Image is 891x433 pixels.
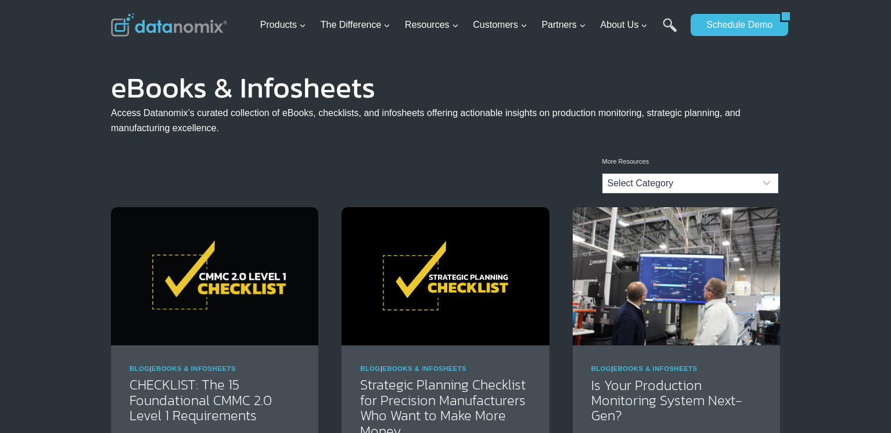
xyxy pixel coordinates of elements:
[360,365,466,372] span: |
[111,79,780,96] h1: eBooks & Infosheets
[613,365,698,372] a: eBooks & Infosheets
[321,17,391,33] span: The Difference
[130,365,236,372] span: |
[130,365,150,372] a: Blog
[111,207,318,345] img: 15 practices focused on cyber hygiene
[591,365,698,372] span: |
[405,17,458,33] span: Resources
[152,365,236,372] a: eBooks & Infosheets
[130,374,272,425] a: CHECKLIST: The 15 Foundational CMMC 2.0 Level 1 Requirements
[473,17,527,33] span: Customers
[541,17,585,33] span: Partners
[601,17,648,33] span: About Us
[342,207,549,345] img: Strategic Planning Checklist from Datanomix
[111,106,780,135] p: Access Datanomix’s curated collection of eBooks, checklists, and infosheets offering actionable i...
[256,6,685,44] nav: Primary Navigation
[663,18,677,44] a: Search
[591,375,742,426] a: Is Your Production Monitoring System Next-Gen?
[602,157,778,167] p: More Resources
[111,13,227,37] img: Datanomix
[573,207,780,345] img: Is Your Production Monitoring System Next-Gen?
[591,365,612,372] a: Blog
[260,17,306,33] span: Products
[382,365,466,372] a: eBooks & Infosheets
[691,14,780,36] a: Schedule Demo
[360,365,380,372] a: Blog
